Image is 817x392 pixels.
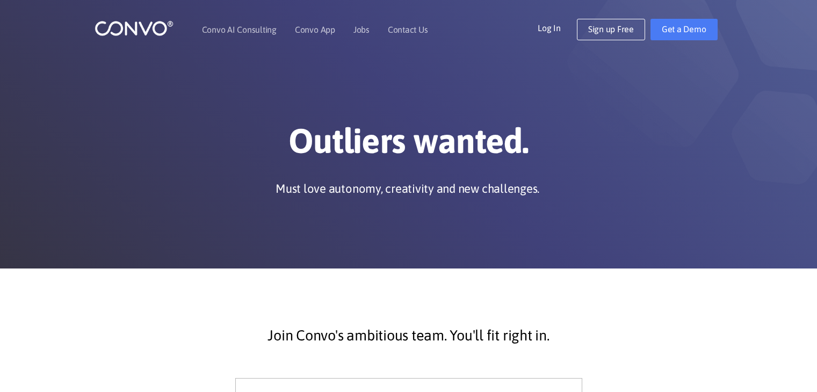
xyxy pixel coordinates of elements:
[388,25,428,34] a: Contact Us
[202,25,277,34] a: Convo AI Consulting
[119,322,699,349] p: Join Convo's ambitious team. You'll fit right in.
[111,120,707,170] h1: Outliers wanted.
[577,19,645,40] a: Sign up Free
[95,20,173,37] img: logo_1.png
[295,25,335,34] a: Convo App
[538,19,577,36] a: Log In
[353,25,370,34] a: Jobs
[276,180,539,197] p: Must love autonomy, creativity and new challenges.
[650,19,718,40] a: Get a Demo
